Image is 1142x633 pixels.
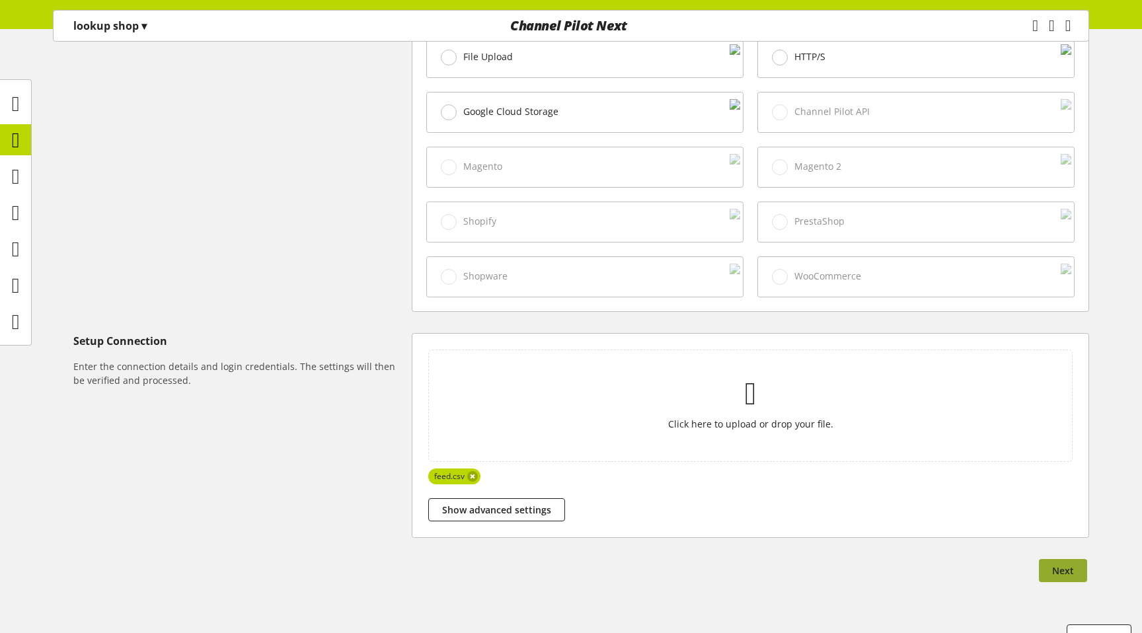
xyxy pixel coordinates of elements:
span: Next [1052,564,1074,577]
button: Show advanced settings [428,498,565,521]
span: Show advanced settings [442,503,551,517]
button: Next [1039,559,1087,582]
span: HTTP/S [794,51,825,63]
img: cbdcb026b331cf72755dc691680ce42b.svg [1061,44,1071,71]
h5: Setup Connection [73,333,406,349]
span: Google Cloud Storage [463,106,558,118]
span: File Upload [463,51,513,63]
span: ▾ [141,19,147,33]
p: Click here to upload or drop your file. [459,417,1042,431]
p: lookup shop [73,18,147,34]
nav: main navigation [53,10,1089,42]
h6: Enter the connection details and login credentials. The settings will then be verified and proces... [73,359,406,387]
span: feed.csv [428,468,480,484]
img: d2dddd6c468e6a0b8c3bb85ba935e383.svg [730,99,740,126]
img: f3ac9b204b95d45582cf21fad1a323cf.svg [730,44,740,71]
